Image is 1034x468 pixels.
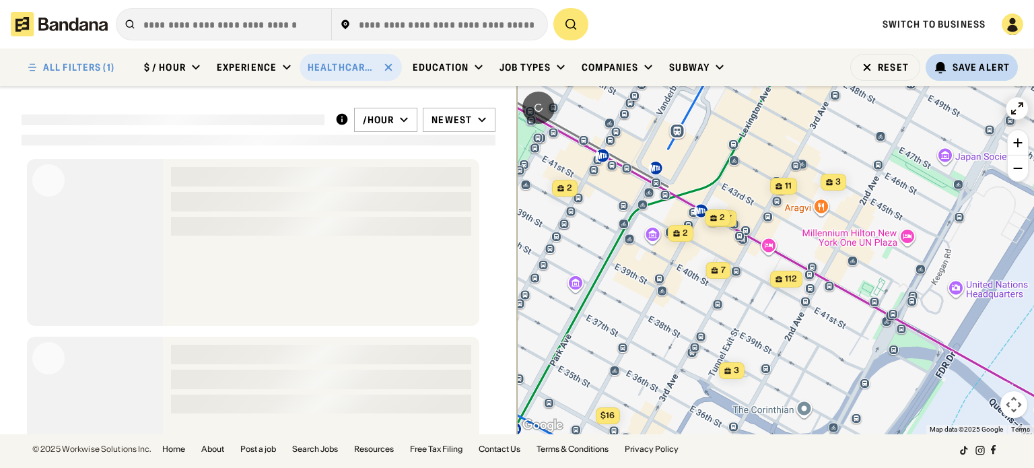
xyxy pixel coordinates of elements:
[1000,391,1027,418] button: Map camera controls
[878,63,909,72] div: Reset
[669,61,710,73] div: Subway
[22,154,495,435] div: grid
[1011,426,1030,433] a: Terms (opens in new tab)
[953,61,1010,73] div: Save Alert
[720,212,725,224] span: 2
[240,445,276,453] a: Post a job
[354,445,394,453] a: Resources
[144,61,186,73] div: $ / hour
[883,18,986,30] a: Switch to Business
[582,61,638,73] div: Companies
[683,228,688,239] span: 2
[432,114,472,126] div: Newest
[785,273,797,285] span: 112
[520,417,565,434] img: Google
[201,445,224,453] a: About
[734,365,739,376] span: 3
[567,182,572,194] span: 2
[11,12,108,36] img: Bandana logotype
[785,180,792,192] span: 11
[217,61,277,73] div: Experience
[410,445,462,453] a: Free Tax Filing
[930,426,1003,433] span: Map data ©2025 Google
[835,176,841,188] span: 3
[479,445,520,453] a: Contact Us
[32,445,151,453] div: © 2025 Workwise Solutions Inc.
[292,445,338,453] a: Search Jobs
[520,417,565,434] a: Open this area in Google Maps (opens a new window)
[600,410,615,420] span: $16
[413,61,469,73] div: Education
[499,61,551,73] div: Job Types
[162,445,185,453] a: Home
[537,445,609,453] a: Terms & Conditions
[721,265,726,276] span: 7
[625,445,679,453] a: Privacy Policy
[43,63,114,72] div: ALL FILTERS (1)
[363,114,394,126] div: /hour
[308,61,378,73] div: Healthcare & Mental Health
